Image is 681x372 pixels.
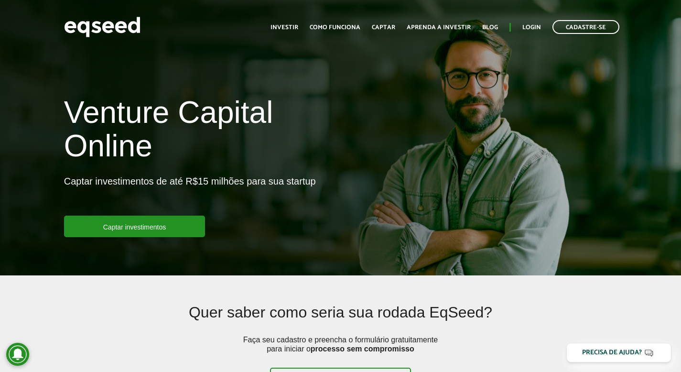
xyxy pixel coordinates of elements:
[407,24,471,31] a: Aprenda a investir
[310,24,360,31] a: Como funciona
[270,24,298,31] a: Investir
[522,24,541,31] a: Login
[64,175,316,216] p: Captar investimentos de até R$15 milhões para sua startup
[311,345,414,353] strong: processo sem compromisso
[121,304,561,335] h2: Quer saber como seria sua rodada EqSeed?
[64,216,205,237] a: Captar investimentos
[240,335,441,368] p: Faça seu cadastro e preencha o formulário gratuitamente para iniciar o
[552,20,619,34] a: Cadastre-se
[482,24,498,31] a: Blog
[64,14,141,40] img: EqSeed
[64,96,334,168] h1: Venture Capital Online
[372,24,395,31] a: Captar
